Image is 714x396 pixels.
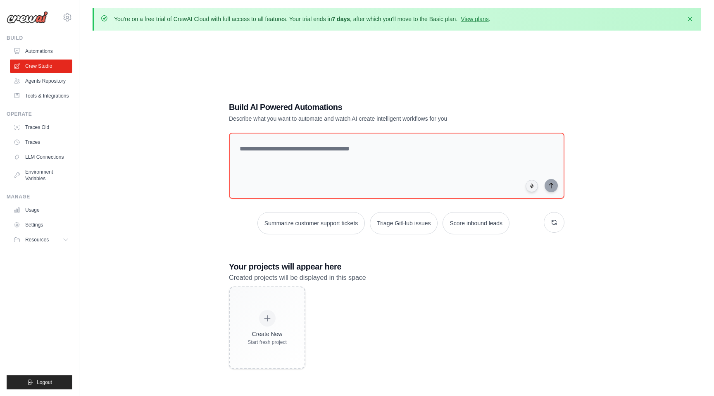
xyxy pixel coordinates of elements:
p: Describe what you want to automate and watch AI create intelligent workflows for you [229,115,507,123]
div: Build [7,35,72,41]
h1: Build AI Powered Automations [229,101,507,113]
p: You're on a free trial of CrewAI Cloud with full access to all features. Your trial ends in , aft... [114,15,490,23]
a: Crew Studio [10,60,72,73]
button: Summarize customer support tickets [257,212,365,234]
span: Logout [37,379,52,386]
a: Traces Old [10,121,72,134]
a: Traces [10,136,72,149]
button: Triage GitHub issues [370,212,438,234]
button: Click to speak your automation idea [526,180,538,192]
a: Environment Variables [10,165,72,185]
button: Logout [7,375,72,389]
button: Get new suggestions [544,212,564,233]
h3: Your projects will appear here [229,261,564,272]
a: Automations [10,45,72,58]
a: Agents Repository [10,74,72,88]
div: Manage [7,193,72,200]
span: Resources [25,236,49,243]
button: Resources [10,233,72,246]
a: Usage [10,203,72,217]
a: LLM Connections [10,150,72,164]
button: Score inbound leads [443,212,509,234]
strong: 7 days [332,16,350,22]
img: Logo [7,11,48,24]
p: Created projects will be displayed in this space [229,272,564,283]
a: Settings [10,218,72,231]
div: Create New [248,330,287,338]
div: Start fresh project [248,339,287,346]
a: Tools & Integrations [10,89,72,103]
a: View plans [461,16,488,22]
div: Operate [7,111,72,117]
